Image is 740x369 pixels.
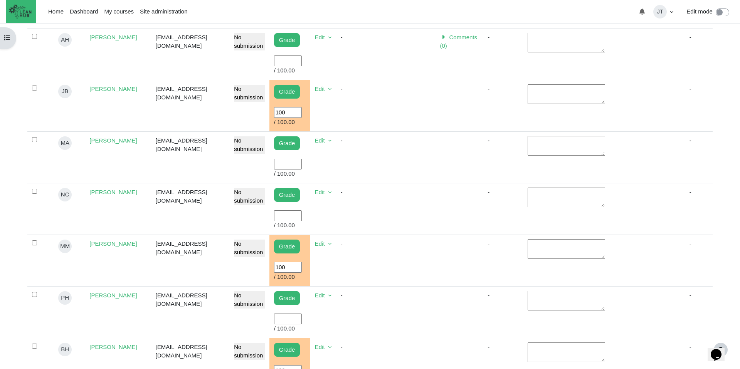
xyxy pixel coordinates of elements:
[483,286,523,338] td: -
[58,136,73,150] a: MA
[58,136,72,150] span: MA
[274,291,300,305] a: Grade
[483,235,523,286] td: -
[89,137,137,144] a: [PERSON_NAME]
[269,183,310,235] td: / 100.00
[151,183,229,235] td: [EMAIL_ADDRESS][DOMAIN_NAME]
[234,240,264,257] div: No submission
[269,28,310,80] td: / 100.00
[336,286,388,338] td: -
[58,240,73,253] a: MM
[269,235,310,286] td: / 100.00
[89,240,137,247] a: [PERSON_NAME]
[234,188,264,205] div: No submission
[58,188,72,201] span: NC
[58,291,73,305] a: PH
[58,343,72,356] span: BH
[234,343,264,360] div: No submission
[315,291,331,300] a: Edit
[274,85,300,99] a: Grade
[58,85,72,98] span: JB
[274,343,300,357] a: Grade
[639,8,645,15] i: Toggle notifications menu
[58,33,73,47] a: AH
[336,183,388,235] td: -
[58,188,73,201] a: NC
[234,85,264,102] div: No submission
[58,240,72,253] span: MM
[269,80,310,131] td: / 100.00
[315,136,331,145] a: Edit
[234,33,264,50] div: No submission
[336,80,388,131] td: -
[440,34,478,49] span: Comments (0)
[151,80,229,131] td: [EMAIL_ADDRESS][DOMAIN_NAME]
[89,344,137,350] a: [PERSON_NAME]
[315,240,331,248] a: Edit
[315,188,331,197] a: Edit
[151,28,229,80] td: [EMAIL_ADDRESS][DOMAIN_NAME]
[315,33,331,42] a: Edit
[685,183,713,235] td: -
[440,33,479,50] a: CommentsComments (0)
[483,131,523,183] td: -
[151,235,229,286] td: [EMAIL_ADDRESS][DOMAIN_NAME]
[708,338,732,361] iframe: chat widget
[336,28,388,80] td: -
[685,131,713,183] td: -
[58,85,73,98] a: JB
[234,291,264,309] div: No submission
[315,85,331,94] a: Edit
[336,235,388,286] td: -
[269,131,310,183] td: / 100.00
[274,188,300,202] a: Grade
[685,286,713,338] td: -
[151,131,229,183] td: [EMAIL_ADDRESS][DOMAIN_NAME]
[440,34,446,40] i: Comments
[274,240,300,254] a: Grade
[483,28,523,80] td: -
[274,33,300,47] a: Grade
[58,343,73,356] a: BH
[685,80,713,131] td: -
[269,286,310,338] td: / 100.00
[685,235,713,286] td: -
[89,292,137,299] a: [PERSON_NAME]
[686,7,713,16] label: Edit mode
[58,33,72,47] span: AH
[234,136,264,154] div: No submission
[685,28,713,80] td: -
[483,80,523,131] td: -
[653,5,667,18] span: JT
[151,286,229,338] td: [EMAIL_ADDRESS][DOMAIN_NAME]
[483,183,523,235] td: -
[274,136,300,151] a: Grade
[58,291,72,305] span: PH
[89,34,137,40] a: [PERSON_NAME]
[6,2,34,22] img: The Lean Hub
[336,131,388,183] td: -
[89,86,137,92] a: [PERSON_NAME]
[89,189,137,195] a: [PERSON_NAME]
[315,343,331,352] a: Edit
